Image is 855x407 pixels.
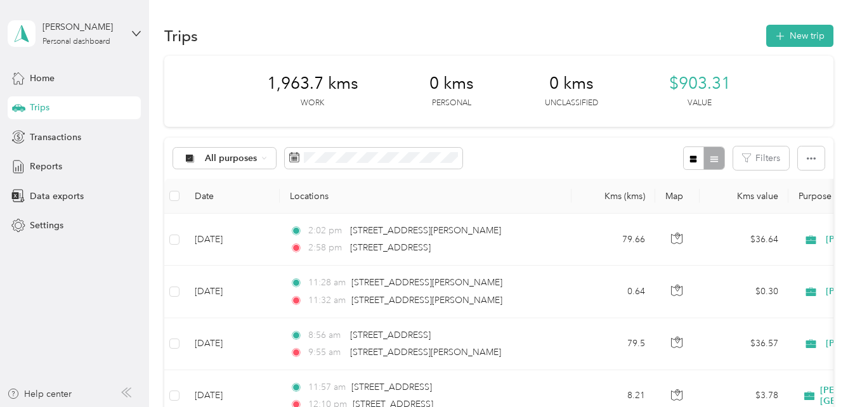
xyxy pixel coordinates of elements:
p: Value [688,98,712,109]
span: [STREET_ADDRESS] [350,330,431,340]
span: 0 kms [429,74,474,94]
span: Trips [30,101,49,114]
th: Date [185,179,280,214]
th: Map [655,179,700,214]
iframe: Everlance-gr Chat Button Frame [784,336,855,407]
span: Home [30,72,55,85]
span: [STREET_ADDRESS] [350,242,431,253]
td: [DATE] [185,214,280,266]
div: [PERSON_NAME] [42,20,122,34]
span: [STREET_ADDRESS][PERSON_NAME] [351,295,502,306]
span: Reports [30,160,62,173]
td: [DATE] [185,318,280,370]
span: 0 kms [549,74,594,94]
span: All purposes [205,154,258,163]
td: $36.57 [700,318,788,370]
span: 11:28 am [308,276,346,290]
span: 11:32 am [308,294,346,307]
button: Help center [7,387,72,401]
td: 0.64 [571,266,655,318]
span: 2:02 pm [308,224,344,238]
td: $36.64 [700,214,788,266]
th: Kms value [700,179,788,214]
th: Locations [280,179,571,214]
p: Unclassified [545,98,598,109]
button: New trip [766,25,833,47]
h1: Trips [164,29,198,42]
span: [STREET_ADDRESS] [351,382,432,392]
span: 1,963.7 kms [267,74,358,94]
span: Transactions [30,131,81,144]
span: 9:55 am [308,346,344,359]
td: $0.30 [700,266,788,318]
span: 11:57 am [308,380,346,394]
td: 79.5 [571,318,655,370]
span: $903.31 [669,74,731,94]
span: 8:56 am [308,328,344,342]
div: Personal dashboard [42,38,110,46]
span: [STREET_ADDRESS][PERSON_NAME] [350,347,501,358]
p: Personal [432,98,471,109]
p: Work [301,98,324,109]
td: [DATE] [185,266,280,318]
span: 2:58 pm [308,241,344,255]
span: Settings [30,219,63,232]
button: Filters [733,146,789,170]
th: Kms (kms) [571,179,655,214]
td: 79.66 [571,214,655,266]
span: [STREET_ADDRESS][PERSON_NAME] [351,277,502,288]
span: Data exports [30,190,84,203]
span: [STREET_ADDRESS][PERSON_NAME] [350,225,501,236]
